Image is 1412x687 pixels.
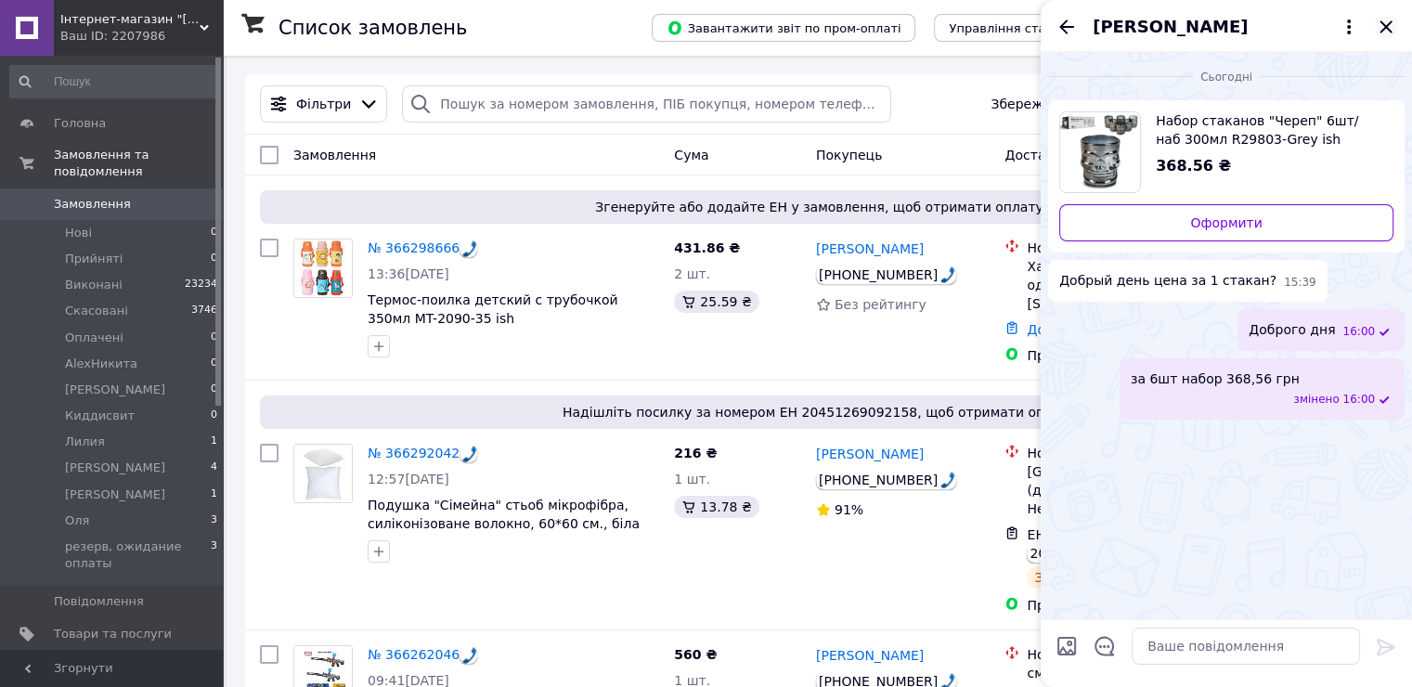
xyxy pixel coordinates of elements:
[191,303,217,319] span: 3746
[294,240,352,297] img: Фото товару
[9,65,219,98] input: Пошук
[816,445,924,463] a: [PERSON_NAME]
[1156,111,1379,149] span: Набор стаканов "Череп" 6шт/наб 300мл R29803-Grey ish
[674,472,710,486] span: 1 шт.
[816,240,924,258] a: [PERSON_NAME]
[368,647,460,662] a: № 366262046
[211,408,217,424] span: 0
[54,115,106,132] span: Головна
[940,472,955,488] img: hfpfyWBK5wQHBAGPgDf9c6qAYOxxMAAAAASUVORK5CYII=
[368,498,640,550] a: Подушка "Сімейна" стьоб мікрофібра, силіконізоване волокно, 60*60 см., біла "Homefort" /1/ 301001...
[1059,204,1393,241] a: Оформити
[835,502,863,517] span: 91%
[65,277,123,293] span: Виконані
[65,382,165,398] span: [PERSON_NAME]
[211,251,217,267] span: 0
[940,266,955,283] img: hfpfyWBK5wQHBAGPgDf9c6qAYOxxMAAAAASUVORK5CYII=
[460,645,477,664] div: Call: 366262046
[211,356,217,372] span: 0
[279,17,467,39] h1: Список замовлень
[65,434,105,450] span: Лилия
[652,14,915,42] button: Завантажити звіт по пром-оплаті
[1342,392,1375,408] span: 16:00 12.10.2025
[65,538,211,572] span: резерв, ожидание оплаты
[1056,16,1078,38] button: Назад
[1027,544,1176,563] div: Call: 20 4512 6909 2158
[462,240,477,257] img: hfpfyWBK5wQHBAGPgDf9c6qAYOxxMAAAAASUVORK5CYII=
[1004,148,1141,162] span: Доставка та оплата
[460,239,477,257] div: Call: 366298666
[1027,596,1216,615] div: Пром-оплата
[1048,67,1405,85] div: 12.10.2025
[816,473,956,487] span: [PHONE_NUMBER]
[54,196,131,213] span: Замовлення
[1059,271,1276,291] span: Добрый день цена за 1 стакан?
[1193,70,1260,85] span: Сьогодні
[293,148,376,162] span: Замовлення
[1027,527,1176,561] span: ЕН:
[1131,369,1300,388] span: за 6шт набор 368,56 грн
[1156,157,1231,175] span: 368.56 ₴
[293,239,353,298] a: Фото товару
[1375,16,1397,38] button: Закрити
[65,330,123,346] span: Оплачені
[1342,324,1375,340] span: 16:00 12.10.2025
[667,19,900,36] span: Завантажити звіт по пром-оплаті
[674,291,758,313] div: 25.59 ₴
[816,646,924,665] a: [PERSON_NAME]
[267,403,1371,421] span: Надішліть посилку за номером ЕН 20451269092158, щоб отримати оплату
[462,647,477,664] img: hfpfyWBK5wQHBAGPgDf9c6qAYOxxMAAAAASUVORK5CYII=
[65,251,123,267] span: Прийняті
[816,267,956,282] span: [PHONE_NUMBER]
[1027,239,1216,257] div: Нова Пошта
[462,446,477,462] img: hfpfyWBK5wQHBAGPgDf9c6qAYOxxMAAAAASUVORK5CYII=
[54,626,172,642] span: Товари та послуги
[65,486,165,503] span: [PERSON_NAME]
[674,148,708,162] span: Cума
[267,198,1371,216] span: Згенеруйте або додайте ЕН у замовлення, щоб отримати оплату
[1284,275,1316,291] span: 15:39 12.10.2025
[674,496,758,518] div: 13.78 ₴
[368,266,449,281] span: 13:36[DATE]
[934,14,1106,42] button: Управління статусами
[294,445,352,502] img: Фото товару
[1060,112,1140,192] img: 6512303412_w640_h640_nabor-stakanov-cherep.jpg
[949,21,1091,35] span: Управління статусами
[211,225,217,241] span: 0
[60,28,223,45] div: Ваш ID: 2207986
[674,647,717,662] span: 560 ₴
[60,11,200,28] span: Інтернет-магазин "IRISHOP.COM.UA"
[816,266,956,284] div: Call: +380 66 333 80 53
[65,225,92,241] span: Нові
[211,486,217,503] span: 1
[835,297,926,312] span: Без рейтингу
[1093,15,1360,39] button: [PERSON_NAME]
[1027,322,1100,337] a: Додати ЕН
[1249,320,1335,340] span: Доброго дня
[211,434,217,450] span: 1
[674,446,717,460] span: 216 ₴
[54,147,223,180] span: Замовлення та повідомлення
[211,330,217,346] span: 0
[65,512,89,529] span: Оля
[1027,566,1132,589] div: Заплановано
[816,148,882,162] span: Покупець
[1093,15,1248,39] span: [PERSON_NAME]
[368,240,460,255] a: № 366298666
[211,460,217,476] span: 4
[65,408,135,424] span: Киддисвит
[368,292,618,326] a: Термос-поилка детский с трубочкой 350мл MT-2090-35 ish
[293,444,353,503] a: Фото товару
[816,471,956,489] div: Call: +380 67 897 22 43
[460,444,477,462] div: Call: 366292042
[185,277,217,293] span: 23234
[296,95,351,113] span: Фільтри
[674,240,740,255] span: 431.86 ₴
[1027,257,1216,313] div: Харків, №39 (до 30 кг на одне місце): просп. [STREET_ADDRESS]
[1059,111,1393,193] a: Переглянути товар
[211,538,217,572] span: 3
[402,85,891,123] input: Пошук за номером замовлення, ПІБ покупця, номером телефону, Email, номером накладної
[1093,634,1117,658] button: Відкрити шаблони відповідей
